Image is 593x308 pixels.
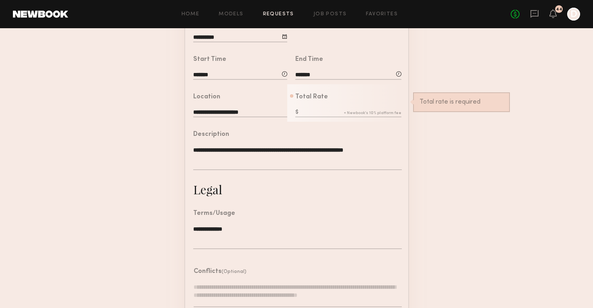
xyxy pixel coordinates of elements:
div: End Time [295,56,323,63]
header: Conflicts [194,268,246,275]
a: D [567,8,580,21]
div: Terms/Usage [193,210,235,217]
div: Location [193,94,220,100]
a: Models [219,12,243,17]
a: Requests [263,12,294,17]
span: (Optional) [221,269,246,274]
div: Start Time [193,56,226,63]
div: Total Rate [295,94,328,100]
div: 44 [556,7,562,12]
a: Job Posts [313,12,347,17]
div: Legal [193,181,222,198]
a: Favorites [366,12,398,17]
div: Description [193,131,229,138]
a: Home [182,12,200,17]
div: Total rate is required [420,99,503,106]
